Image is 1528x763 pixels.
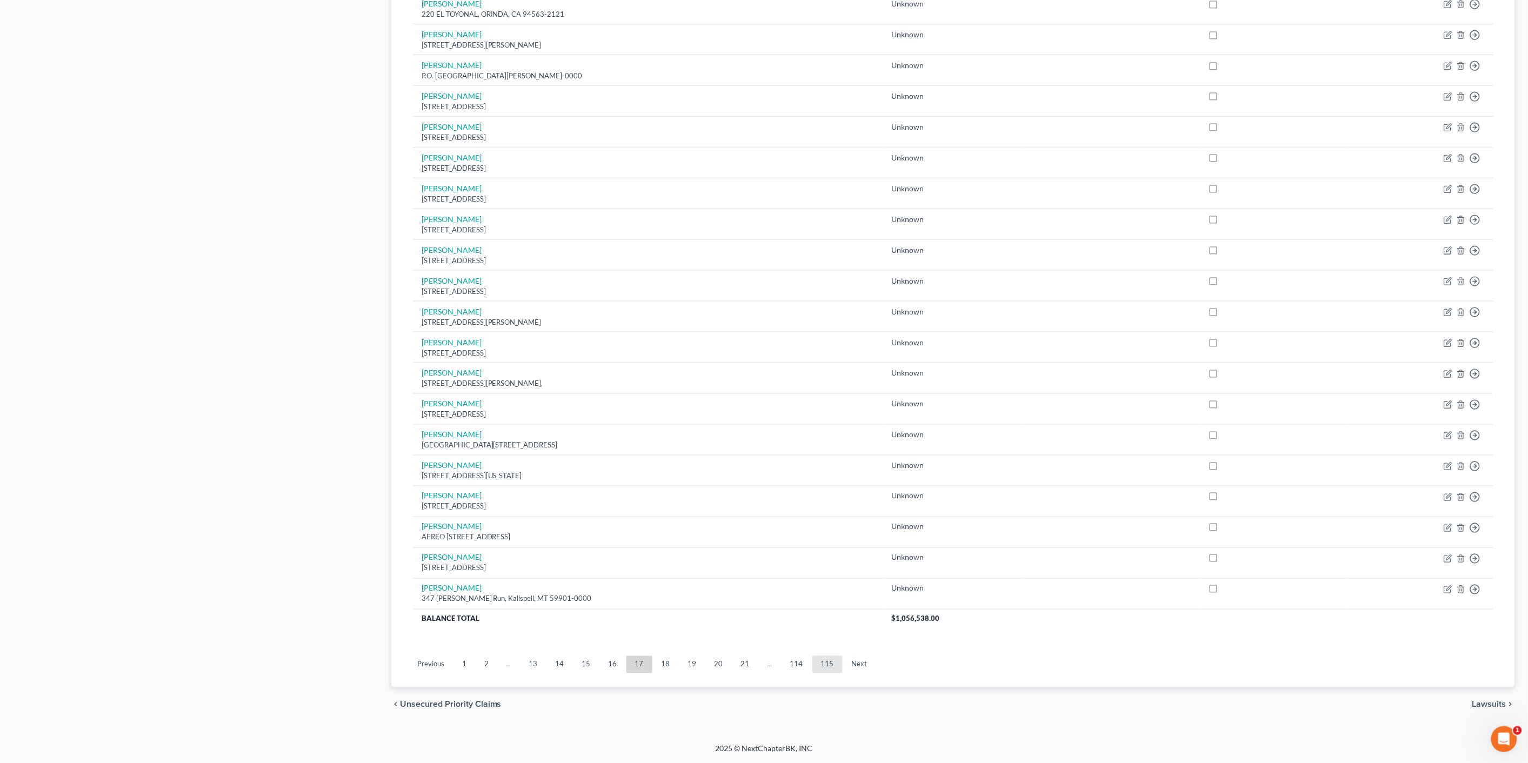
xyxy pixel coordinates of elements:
i: chevron_right [1506,700,1515,709]
div: [STREET_ADDRESS] [422,163,874,173]
div: Unknown [891,429,1012,440]
a: [PERSON_NAME] [422,522,482,531]
a: [PERSON_NAME] [422,153,482,162]
div: [STREET_ADDRESS][PERSON_NAME], [422,378,874,389]
div: [STREET_ADDRESS] [422,225,874,235]
div: Unknown [891,245,1012,256]
a: [PERSON_NAME] [422,307,482,316]
div: Unknown [891,552,1012,563]
div: [STREET_ADDRESS] [422,286,874,297]
div: Unknown [891,460,1012,471]
div: Unknown [891,91,1012,102]
a: [PERSON_NAME] [422,338,482,347]
div: Unknown [891,276,1012,286]
div: [GEOGRAPHIC_DATA][STREET_ADDRESS] [422,440,874,450]
th: Balance Total [413,609,883,628]
a: [PERSON_NAME] [422,368,482,377]
a: [PERSON_NAME] [422,584,482,593]
a: 16 [600,656,626,673]
div: AEREO [STREET_ADDRESS] [422,532,874,543]
div: Unknown [891,583,1012,594]
div: Unknown [891,367,1012,378]
div: 2025 © NextChapterBK, INC [456,744,1072,763]
div: [STREET_ADDRESS] [422,501,874,512]
a: [PERSON_NAME] [422,30,482,39]
a: [PERSON_NAME] [422,91,482,101]
iframe: Intercom live chat [1491,726,1517,752]
div: Unknown [891,337,1012,348]
a: [PERSON_NAME] [422,491,482,500]
div: [STREET_ADDRESS] [422,132,874,143]
div: [STREET_ADDRESS] [422,563,874,573]
i: chevron_left [391,700,400,709]
div: P.O. [GEOGRAPHIC_DATA][PERSON_NAME]-0000 [422,71,874,81]
a: 14 [547,656,573,673]
div: 347 [PERSON_NAME] Run, Kalispell, MT 59901-0000 [422,594,874,604]
div: Unknown [891,214,1012,225]
div: Unknown [891,152,1012,163]
div: [STREET_ADDRESS] [422,256,874,266]
div: [STREET_ADDRESS] [422,409,874,419]
div: 220 EL TOYONAL, ORINDA, CA 94563-2121 [422,9,874,19]
div: Unknown [891,491,1012,501]
span: Lawsuits [1472,700,1506,709]
a: [PERSON_NAME] [422,122,482,131]
a: 1 [453,656,475,673]
div: [STREET_ADDRESS] [422,348,874,358]
a: [PERSON_NAME] [422,460,482,470]
a: Next [843,656,876,673]
a: 114 [782,656,812,673]
div: Unknown [891,122,1012,132]
a: [PERSON_NAME] [422,399,482,408]
a: [PERSON_NAME] [422,276,482,285]
button: chevron_left Unsecured Priority Claims [391,700,502,709]
a: 19 [679,656,705,673]
div: [STREET_ADDRESS][PERSON_NAME] [422,40,874,50]
div: [STREET_ADDRESS] [422,102,874,112]
a: Previous [409,656,453,673]
a: [PERSON_NAME] [422,553,482,562]
a: 2 [476,656,497,673]
span: $1,056,538.00 [891,614,939,623]
div: Unknown [891,398,1012,409]
a: [PERSON_NAME] [422,245,482,255]
a: 115 [812,656,843,673]
a: 13 [521,656,546,673]
div: [STREET_ADDRESS][PERSON_NAME] [422,317,874,327]
div: Unknown [891,521,1012,532]
a: [PERSON_NAME] [422,61,482,70]
div: Unknown [891,29,1012,40]
span: Unsecured Priority Claims [400,700,502,709]
span: 1 [1513,726,1522,735]
a: [PERSON_NAME] [422,184,482,193]
a: 18 [653,656,679,673]
a: [PERSON_NAME] [422,430,482,439]
a: 21 [732,656,758,673]
a: 20 [706,656,732,673]
button: Lawsuits chevron_right [1472,700,1515,709]
div: Unknown [891,183,1012,194]
a: [PERSON_NAME] [422,215,482,224]
a: 15 [573,656,599,673]
div: [STREET_ADDRESS][US_STATE] [422,471,874,481]
a: 17 [626,656,652,673]
div: Unknown [891,306,1012,317]
div: [STREET_ADDRESS] [422,194,874,204]
div: Unknown [891,60,1012,71]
